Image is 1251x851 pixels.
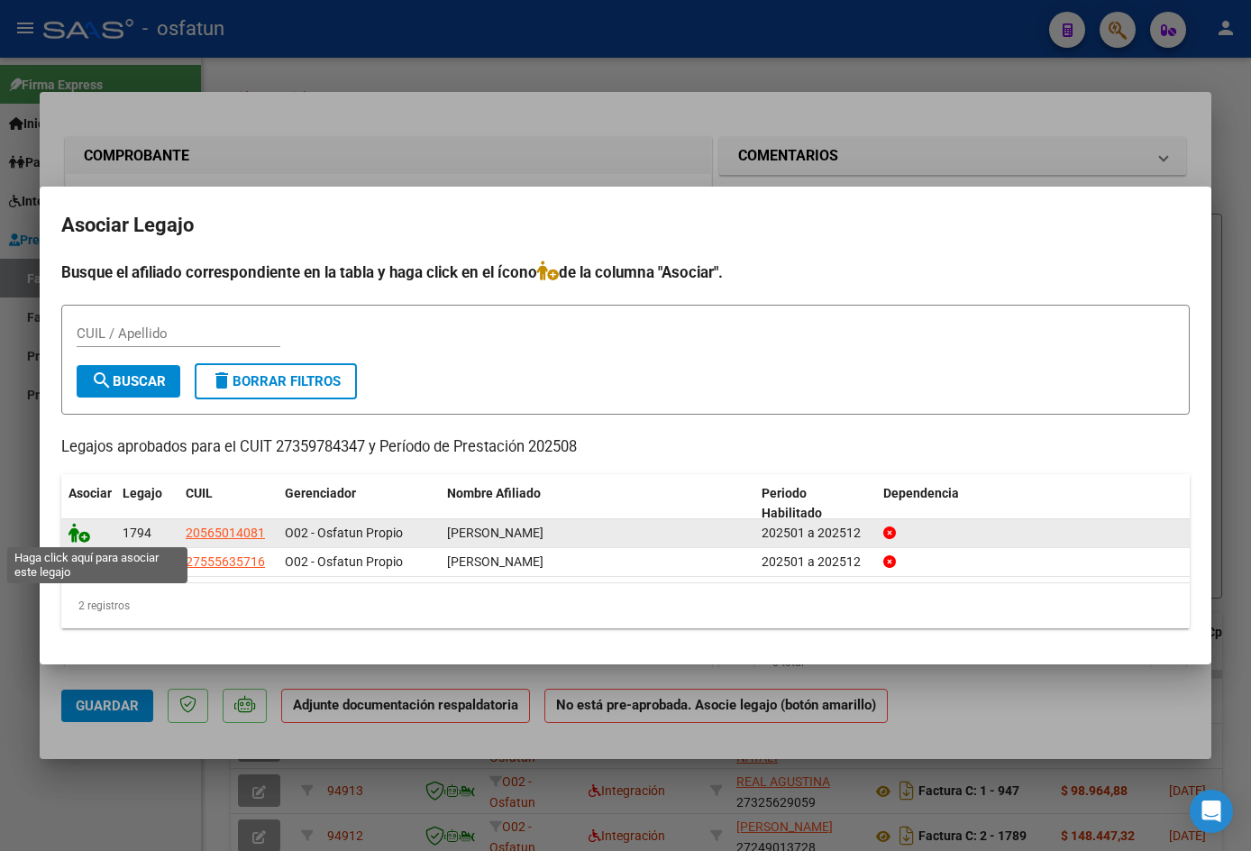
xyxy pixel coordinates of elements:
[61,583,1190,628] div: 2 registros
[123,554,151,569] span: 1795
[762,486,822,521] span: Periodo Habilitado
[285,526,403,540] span: O02 - Osfatun Propio
[285,554,403,569] span: O02 - Osfatun Propio
[876,474,1191,534] datatable-header-cell: Dependencia
[115,474,178,534] datatable-header-cell: Legajo
[186,526,265,540] span: 20565014081
[91,373,166,389] span: Buscar
[61,208,1190,242] h2: Asociar Legajo
[61,261,1190,284] h4: Busque el afiliado correspondiente en la tabla y haga click en el ícono de la columna "Asociar".
[123,486,162,500] span: Legajo
[883,486,959,500] span: Dependencia
[211,373,341,389] span: Borrar Filtros
[178,474,278,534] datatable-header-cell: CUIL
[762,552,869,572] div: 202501 a 202512
[762,523,869,544] div: 202501 a 202512
[61,436,1190,459] p: Legajos aprobados para el CUIT 27359784347 y Período de Prestación 202508
[195,363,357,399] button: Borrar Filtros
[440,474,754,534] datatable-header-cell: Nombre Afiliado
[285,486,356,500] span: Gerenciador
[447,526,543,540] span: RAMIREZ BAIRON SAHIR
[61,474,115,534] datatable-header-cell: Asociar
[186,554,265,569] span: 27555635716
[91,370,113,391] mat-icon: search
[447,554,543,569] span: VELAZQUEZ LUPE
[754,474,876,534] datatable-header-cell: Periodo Habilitado
[68,486,112,500] span: Asociar
[186,486,213,500] span: CUIL
[77,365,180,398] button: Buscar
[278,474,440,534] datatable-header-cell: Gerenciador
[211,370,233,391] mat-icon: delete
[447,486,541,500] span: Nombre Afiliado
[123,526,151,540] span: 1794
[1190,790,1233,833] div: Open Intercom Messenger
